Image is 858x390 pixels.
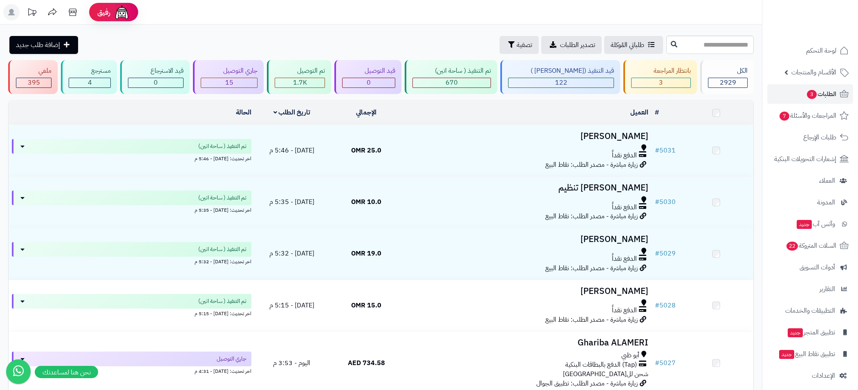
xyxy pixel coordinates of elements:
span: 395 [28,78,40,87]
div: اخر تحديث: [DATE] - 5:32 م [12,257,251,265]
a: تاريخ الطلب [273,108,311,117]
span: وآتس آب [796,218,835,230]
div: جاري التوصيل [201,66,258,76]
h3: Ghariba ALAMERI [407,338,648,347]
a: الإجمالي [356,108,376,117]
img: logo-2.png [802,22,850,39]
span: [DATE] - 5:32 م [269,249,314,258]
span: أدوات التسويق [800,262,835,273]
div: 4 [69,78,110,87]
span: أبو ظبي [621,351,639,360]
a: السلات المتروكة22 [767,236,853,256]
span: # [655,146,659,155]
div: مسترجع [69,66,111,76]
span: طلباتي المُوكلة [611,40,644,50]
span: 2929 [720,78,736,87]
span: تطبيق المتجر [787,327,835,338]
a: العميل [630,108,648,117]
span: تم التنفيذ ( ساحة اتين) [198,297,246,305]
a: جاري التوصيل 15 [191,60,265,94]
span: 4 [88,78,92,87]
a: أدوات التسويق [767,258,853,277]
div: بانتظار المراجعة [631,66,691,76]
span: 0 [154,78,158,87]
span: جديد [779,350,794,359]
div: 0 [128,78,183,87]
h3: [PERSON_NAME] تنظيم [407,183,648,193]
button: تصفية [500,36,539,54]
a: العملاء [767,171,853,191]
a: الحالة [236,108,251,117]
span: # [655,358,659,368]
span: رفيق [97,7,110,17]
span: تم التنفيذ ( ساحة اتين) [198,142,246,150]
span: 22 [786,242,798,251]
span: التطبيقات والخدمات [785,305,835,316]
span: (Tap) الدفع بالبطاقات البنكية [565,360,637,370]
span: الطلبات [806,88,836,100]
span: [DATE] - 5:35 م [269,197,314,207]
h3: [PERSON_NAME] [407,132,648,141]
span: العملاء [819,175,835,186]
div: تم التوصيل [275,66,325,76]
a: #5031 [655,146,676,155]
span: لوحة التحكم [806,45,836,56]
span: 3 [659,78,663,87]
span: جاري التوصيل [217,355,246,363]
span: [DATE] - 5:46 م [269,146,314,155]
span: الدفع نقداً [612,151,637,160]
div: قيد الاسترجاع [128,66,184,76]
span: 15 [225,78,233,87]
span: 122 [555,78,567,87]
div: اخر تحديث: [DATE] - 5:35 م [12,205,251,214]
span: # [655,300,659,310]
span: 15.0 OMR [351,300,381,310]
div: 1720 [275,78,325,87]
a: بانتظار المراجعة 3 [622,60,699,94]
img: ai-face.png [114,4,130,20]
a: تصدير الطلبات [541,36,602,54]
a: قيد التنفيذ ([PERSON_NAME] ) 122 [499,60,622,94]
span: جديد [797,220,812,229]
div: اخر تحديث: [DATE] - 4:31 م [12,366,251,375]
span: الدفع نقداً [612,203,637,212]
a: قيد التوصيل 0 [333,60,403,94]
a: #5027 [655,358,676,368]
a: تحديثات المنصة [22,4,42,22]
div: 395 [16,78,51,87]
a: التطبيقات والخدمات [767,301,853,321]
a: #5028 [655,300,676,310]
span: إشعارات التحويلات البنكية [774,153,836,165]
div: اخر تحديث: [DATE] - 5:46 م [12,154,251,162]
span: [DATE] - 5:15 م [269,300,314,310]
span: 19.0 OMR [351,249,381,258]
span: الأقسام والمنتجات [791,67,836,78]
a: وآتس آبجديد [767,214,853,234]
a: # [655,108,659,117]
div: ملغي [16,66,52,76]
h3: [PERSON_NAME] [407,235,648,244]
span: 25.0 OMR [351,146,381,155]
div: اخر تحديث: [DATE] - 5:15 م [12,309,251,317]
span: 670 [446,78,458,87]
span: 0 [367,78,371,87]
a: طلباتي المُوكلة [604,36,663,54]
span: الدفع نقداً [612,254,637,264]
a: ملغي 395 [7,60,59,94]
span: شحن لل[GEOGRAPHIC_DATA] [563,369,648,379]
span: 1.7K [293,78,307,87]
span: # [655,249,659,258]
a: الكل2929 [699,60,755,94]
a: طلبات الإرجاع [767,128,853,147]
span: التقارير [820,283,835,295]
div: 122 [509,78,614,87]
span: زيارة مباشرة - مصدر الطلب: تطبيق الجوال [536,379,638,388]
a: #5030 [655,197,676,207]
a: تطبيق المتجرجديد [767,323,853,342]
span: تطبيق نقاط البيع [778,348,835,360]
span: زيارة مباشرة - مصدر الطلب: نقاط البيع [545,315,638,325]
span: زيارة مباشرة - مصدر الطلب: نقاط البيع [545,160,638,170]
a: لوحة التحكم [767,41,853,61]
a: مسترجع 4 [59,60,119,94]
div: 0 [343,78,395,87]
